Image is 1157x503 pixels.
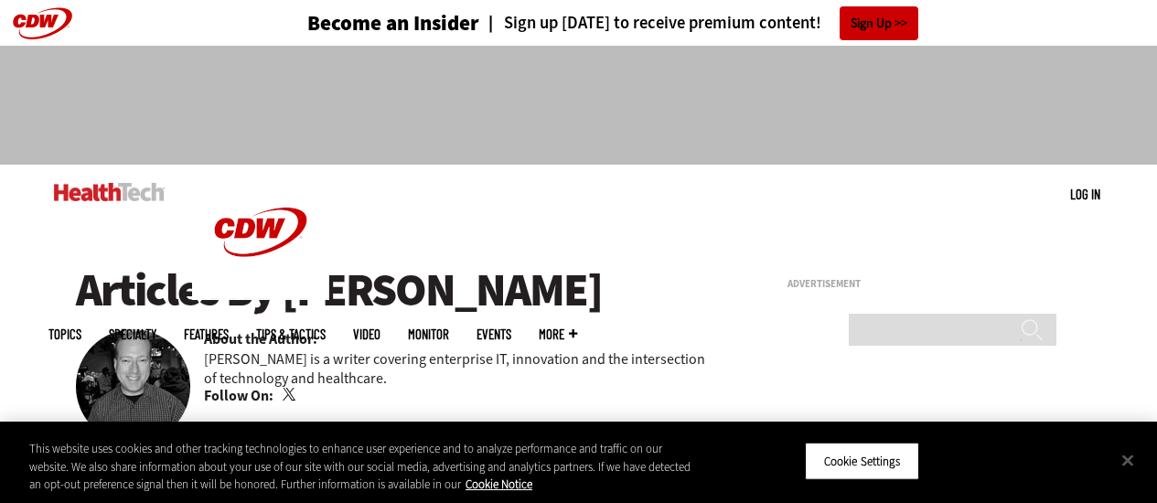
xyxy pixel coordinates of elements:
a: CDW [192,285,329,305]
b: Follow On: [204,386,273,406]
h3: Become an Insider [307,13,479,34]
img: Brian Horowitz [76,329,190,444]
span: Specialty [109,327,156,341]
div: This website uses cookies and other tracking technologies to enhance user experience and to analy... [29,440,694,494]
iframe: advertisement [246,64,912,146]
div: User menu [1070,185,1100,204]
img: Home [54,183,165,201]
a: Tips & Tactics [256,327,326,341]
a: Log in [1070,186,1100,202]
span: More [539,327,577,341]
a: Twitter [283,388,299,402]
a: Become an Insider [239,13,479,34]
button: Cookie Settings [805,442,919,480]
button: Close [1108,440,1148,480]
img: Home [192,165,329,300]
a: Features [184,327,229,341]
a: More information about your privacy [466,476,532,492]
span: Topics [48,327,81,341]
a: Sign Up [840,6,918,40]
a: Video [353,327,380,341]
a: Sign up [DATE] to receive premium content! [479,15,821,32]
a: MonITor [408,327,449,341]
a: Events [477,327,511,341]
p: [PERSON_NAME] is a writer covering enterprise IT, innovation and the intersection of technology a... [204,349,740,388]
